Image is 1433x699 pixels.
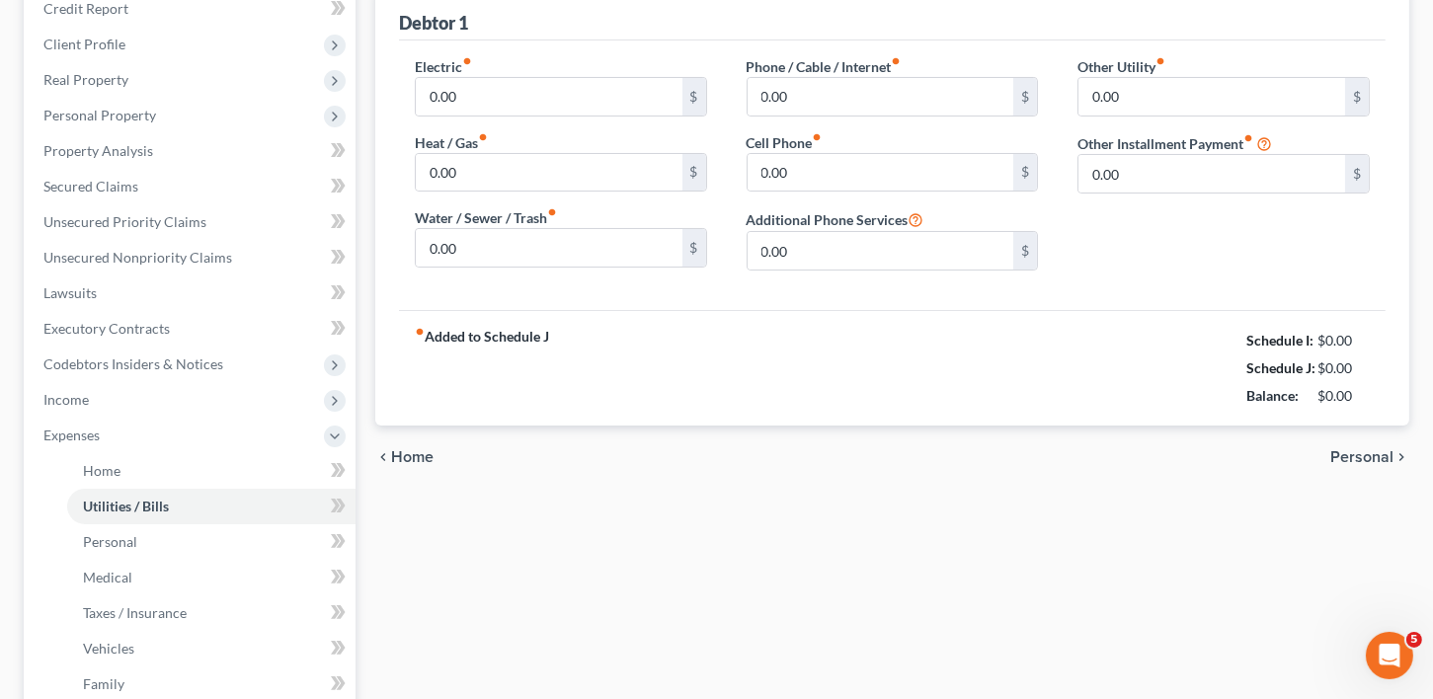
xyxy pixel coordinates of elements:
[1366,632,1413,679] iframe: Intercom live chat
[747,132,823,153] label: Cell Phone
[67,631,356,666] a: Vehicles
[83,462,120,479] span: Home
[415,132,488,153] label: Heat / Gas
[1013,232,1037,270] div: $
[83,498,169,514] span: Utilities / Bills
[415,327,425,337] i: fiber_manual_record
[1318,331,1371,350] div: $0.00
[83,640,134,657] span: Vehicles
[43,427,100,443] span: Expenses
[43,355,223,372] span: Codebtors Insiders & Notices
[478,132,488,142] i: fiber_manual_record
[547,207,557,217] i: fiber_manual_record
[462,56,472,66] i: fiber_manual_record
[399,11,468,35] div: Debtor 1
[67,595,356,631] a: Taxes / Insurance
[748,232,1014,270] input: --
[67,524,356,560] a: Personal
[67,453,356,489] a: Home
[391,449,434,465] span: Home
[1345,155,1369,193] div: $
[416,154,682,192] input: --
[1077,133,1253,154] label: Other Installment Payment
[28,169,356,204] a: Secured Claims
[682,229,706,267] div: $
[43,391,89,408] span: Income
[28,275,356,311] a: Lawsuits
[43,142,153,159] span: Property Analysis
[813,132,823,142] i: fiber_manual_record
[1246,359,1315,376] strong: Schedule J:
[1077,56,1165,77] label: Other Utility
[28,133,356,169] a: Property Analysis
[43,320,170,337] span: Executory Contracts
[1330,449,1393,465] span: Personal
[1243,133,1253,143] i: fiber_manual_record
[43,284,97,301] span: Lawsuits
[28,311,356,347] a: Executory Contracts
[1013,154,1037,192] div: $
[67,560,356,595] a: Medical
[67,489,356,524] a: Utilities / Bills
[416,78,682,116] input: --
[28,240,356,275] a: Unsecured Nonpriority Claims
[1393,449,1409,465] i: chevron_right
[748,78,1014,116] input: --
[415,207,557,228] label: Water / Sewer / Trash
[83,675,124,692] span: Family
[682,154,706,192] div: $
[892,56,902,66] i: fiber_manual_record
[1406,632,1422,648] span: 5
[375,449,434,465] button: chevron_left Home
[1155,56,1165,66] i: fiber_manual_record
[43,213,206,230] span: Unsecured Priority Claims
[1345,78,1369,116] div: $
[43,249,232,266] span: Unsecured Nonpriority Claims
[1013,78,1037,116] div: $
[1318,358,1371,378] div: $0.00
[748,154,1014,192] input: --
[1318,386,1371,406] div: $0.00
[1078,155,1345,193] input: --
[415,56,472,77] label: Electric
[682,78,706,116] div: $
[83,533,137,550] span: Personal
[43,107,156,123] span: Personal Property
[415,327,549,410] strong: Added to Schedule J
[43,178,138,194] span: Secured Claims
[375,449,391,465] i: chevron_left
[28,204,356,240] a: Unsecured Priority Claims
[83,604,187,621] span: Taxes / Insurance
[1246,332,1314,349] strong: Schedule I:
[1330,449,1409,465] button: Personal chevron_right
[747,56,902,77] label: Phone / Cable / Internet
[1246,387,1299,404] strong: Balance:
[747,207,924,231] label: Additional Phone Services
[83,569,132,585] span: Medical
[43,71,128,88] span: Real Property
[1078,78,1345,116] input: --
[416,229,682,267] input: --
[43,36,125,52] span: Client Profile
